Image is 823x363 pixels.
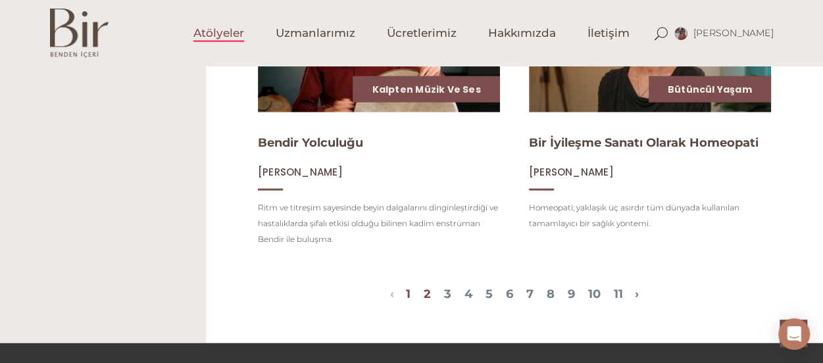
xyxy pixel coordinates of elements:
a: 8 [547,287,555,301]
p: Homeopati; yaklaşık üç asırdır tüm dünyada kullanılan tamamlayıcı bir sağlık yöntemi. [529,200,771,231]
span: İletişim [587,26,630,41]
p: Ritm ve titreşim sayesinde beyin dalgalarını dinginleştirdiği ve hastalıklarda şifalı etkisi oldu... [258,200,500,247]
a: Bütüncül Yaşam [668,83,752,96]
span: [PERSON_NAME] [529,165,614,179]
div: Open Intercom Messenger [778,318,810,350]
a: 9 [568,287,575,301]
a: 7 [526,287,534,301]
a: 2 [424,287,431,301]
a: 10 [588,287,601,301]
span: Ücretlerimiz [387,26,457,41]
a: 11 [614,287,623,301]
a: [PERSON_NAME] [529,166,614,178]
a: Bendir Yolculuğu [258,135,363,150]
a: Bir İyileşme Sanatı Olarak Homeopati [529,135,759,150]
span: [PERSON_NAME] [693,27,774,39]
a: Bir Önceki Sayfa [390,287,394,301]
a: 4 [464,287,472,301]
a: Bir Sonraki Sayfa [635,287,639,301]
span: Atölyeler [193,26,244,41]
a: [PERSON_NAME] [258,166,343,178]
span: Uzmanlarımız [276,26,355,41]
span: [PERSON_NAME] [258,165,343,179]
a: Kalpten Müzik ve Ses [372,83,480,96]
a: 6 [506,287,513,301]
span: Hakkımızda [488,26,556,41]
a: 5 [486,287,493,301]
a: 3 [444,287,451,301]
a: 1 [406,287,411,301]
